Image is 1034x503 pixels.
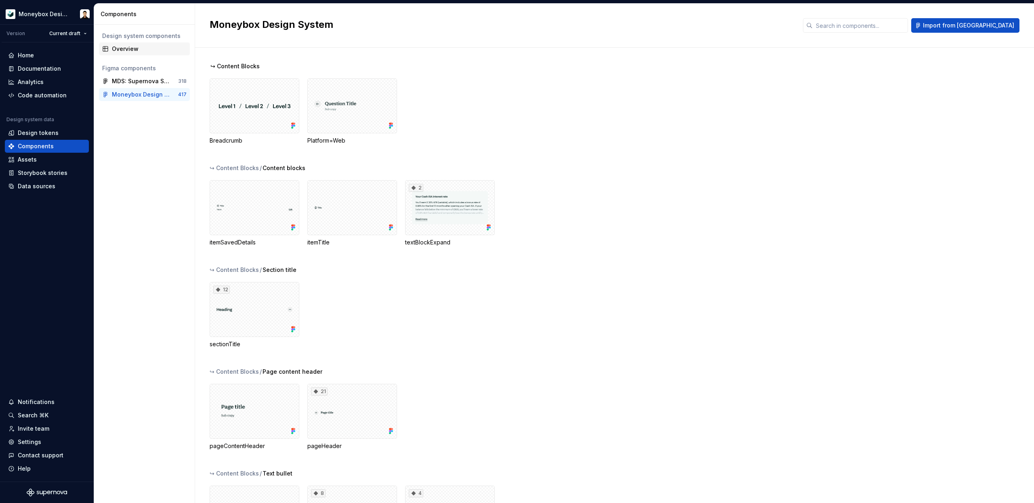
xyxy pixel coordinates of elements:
div: Components [18,142,54,150]
div: 12 [213,286,230,294]
div: Storybook stories [18,169,67,177]
div: Platform=Web [307,78,397,145]
span: / [260,469,262,478]
div: Figma components [102,64,187,72]
span: Text bullet [263,469,292,478]
a: Assets [5,153,89,166]
div: 21 [311,387,328,396]
a: Data sources [5,180,89,193]
span: ↪ Content Blocks [210,62,260,70]
div: Data sources [18,182,55,190]
div: 4 [409,489,423,497]
span: Content blocks [263,164,305,172]
span: / [260,266,262,274]
div: Contact support [18,451,63,459]
div: Settings [18,438,41,446]
img: 9de6ca4a-8ec4-4eed-b9a2-3d312393a40a.png [6,9,15,19]
div: 417 [178,91,187,98]
div: Design system components [102,32,187,40]
span: / [260,164,262,172]
div: ↪ Content Blocks [210,266,259,274]
div: itemSavedDetails [210,180,299,246]
div: ↪ Content Blocks [210,368,259,376]
span: / [260,368,262,376]
div: ↪ Content Blocks [210,164,259,172]
div: Analytics [18,78,44,86]
div: itemTitle [307,238,397,246]
div: Help [18,465,31,473]
a: Code automation [5,89,89,102]
div: pageContentHeader [210,442,299,450]
div: Code automation [18,91,67,99]
span: Section title [263,266,296,274]
img: Derek [80,9,90,19]
div: Documentation [18,65,61,73]
div: Components [101,10,191,18]
div: textBlockExpand [405,238,495,246]
button: Search ⌘K [5,409,89,422]
div: Platform=Web [307,137,397,145]
div: Moneybox Design System [112,90,172,99]
input: Search in components... [813,18,908,33]
a: Design tokens [5,126,89,139]
div: 8 [311,489,326,497]
div: 21pageHeader [307,384,397,450]
div: Moneybox Design System [19,10,70,18]
a: Storybook stories [5,166,89,179]
div: 2textBlockExpand [405,180,495,246]
button: Notifications [5,396,89,408]
div: ↪ Content Blocks [210,469,259,478]
div: itemTitle [307,180,397,246]
div: Assets [18,156,37,164]
div: Design tokens [18,129,59,137]
div: itemSavedDetails [210,238,299,246]
a: Documentation [5,62,89,75]
div: Breadcrumb [210,78,299,145]
h2: Moneybox Design System [210,18,793,31]
span: Import from [GEOGRAPHIC_DATA] [923,21,1014,29]
div: pageContentHeader [210,384,299,450]
div: 12sectionTitle [210,282,299,348]
div: sectionTitle [210,340,299,348]
a: Analytics [5,76,89,88]
button: Contact support [5,449,89,462]
a: MDS: Supernova Sync318 [99,75,190,88]
div: Invite team [18,425,49,433]
div: Notifications [18,398,55,406]
span: Current draft [49,30,80,37]
a: Overview [99,42,190,55]
svg: Supernova Logo [27,488,67,497]
div: 2 [409,184,423,192]
button: Import from [GEOGRAPHIC_DATA] [911,18,1019,33]
div: Version [6,30,25,37]
div: MDS: Supernova Sync [112,77,172,85]
button: Help [5,462,89,475]
div: pageHeader [307,442,397,450]
button: Current draft [46,28,90,39]
div: Design system data [6,116,54,123]
a: Home [5,49,89,62]
a: Components [5,140,89,153]
div: Breadcrumb [210,137,299,145]
div: Search ⌘K [18,411,48,419]
a: Invite team [5,422,89,435]
a: Moneybox Design System417 [99,88,190,101]
div: Overview [112,45,187,53]
button: Moneybox Design SystemDerek [2,5,92,23]
div: Home [18,51,34,59]
div: 318 [178,78,187,84]
span: Page content header [263,368,322,376]
a: Settings [5,436,89,448]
